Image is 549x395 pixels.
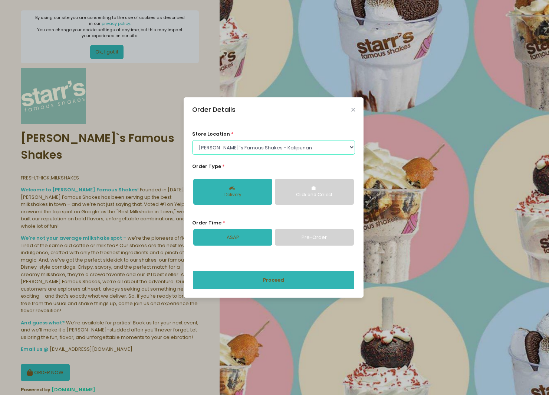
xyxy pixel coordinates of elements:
span: Order Time [192,219,221,226]
span: store location [192,130,230,137]
a: ASAP [193,229,272,246]
div: Delivery [198,192,267,198]
button: Proceed [193,271,354,289]
div: Click and Collect [280,192,349,198]
span: Order Type [192,163,221,170]
button: Delivery [193,179,272,205]
button: Click and Collect [275,179,354,205]
div: Order Details [192,105,236,114]
a: Pre-Order [275,229,354,246]
button: Close [351,108,355,111]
